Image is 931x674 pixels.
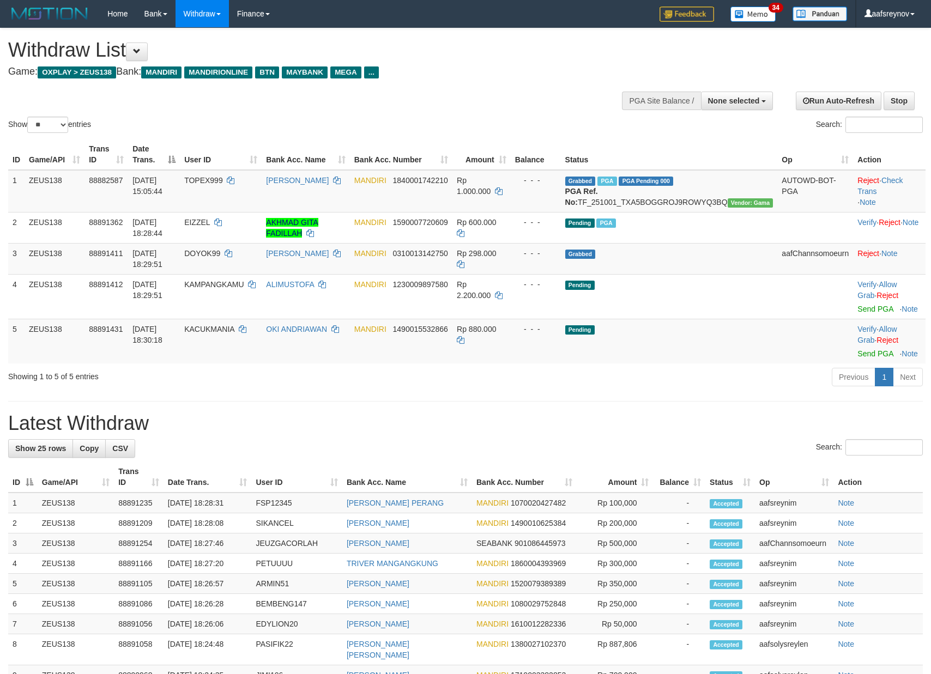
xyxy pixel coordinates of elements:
[577,574,654,594] td: Rp 350,000
[266,280,314,289] a: ALIMUSTOFA
[38,513,114,533] td: ZEUS138
[902,349,918,358] a: Note
[769,3,783,13] span: 34
[511,599,566,608] span: Copy 1080029752848 to clipboard
[8,533,38,554] td: 3
[114,634,164,665] td: 88891058
[184,325,234,333] span: KACUKMANIA
[876,291,898,300] a: Reject
[853,274,926,319] td: · ·
[25,274,84,319] td: ZEUS138
[164,554,252,574] td: [DATE] 18:27:20
[577,513,654,533] td: Rp 200,000
[114,554,164,574] td: 88891166
[132,249,162,269] span: [DATE] 18:29:51
[8,367,380,382] div: Showing 1 to 5 of 5 entries
[347,640,409,659] a: [PERSON_NAME] [PERSON_NAME]
[38,614,114,634] td: ZEUS138
[653,554,705,574] td: -
[472,462,577,493] th: Bank Acc. Number: activate to sort column ascending
[705,462,755,493] th: Status: activate to sort column ascending
[251,574,342,594] td: ARMIN51
[8,634,38,665] td: 8
[728,198,773,208] span: Vendor URL: https://trx31.1velocity.biz
[816,117,923,133] label: Search:
[755,614,833,634] td: aafsreynim
[8,243,25,274] td: 3
[8,462,38,493] th: ID: activate to sort column descending
[653,533,705,554] td: -
[577,493,654,513] td: Rp 100,000
[114,614,164,634] td: 88891056
[561,139,778,170] th: Status
[710,560,742,569] span: Accepted
[164,462,252,493] th: Date Trans.: activate to sort column ascending
[476,620,509,628] span: MANDIRI
[8,212,25,243] td: 2
[393,249,448,258] span: Copy 0310013142750 to clipboard
[565,218,595,228] span: Pending
[393,218,448,227] span: Copy 1590007720609 to clipboard
[132,325,162,344] span: [DATE] 18:30:18
[565,187,598,207] b: PGA Ref. No:
[884,92,915,110] a: Stop
[515,324,557,335] div: - - -
[511,579,566,588] span: Copy 1520079389389 to clipboard
[354,176,386,185] span: MANDIRI
[251,634,342,665] td: PASIFIK22
[89,280,123,289] span: 88891412
[515,175,557,186] div: - - -
[857,218,876,227] a: Verify
[8,66,610,77] h4: Game: Bank:
[845,117,923,133] input: Search:
[25,212,84,243] td: ZEUS138
[755,554,833,574] td: aafsreynim
[105,439,135,458] a: CSV
[653,462,705,493] th: Balance: activate to sort column ascending
[876,336,898,344] a: Reject
[476,599,509,608] span: MANDIRI
[701,92,773,110] button: None selected
[816,439,923,456] label: Search:
[838,620,854,628] a: Note
[893,368,923,386] a: Next
[619,177,673,186] span: PGA Pending
[653,493,705,513] td: -
[511,499,566,507] span: Copy 1070020427482 to clipboard
[796,92,881,110] a: Run Auto-Refresh
[653,574,705,594] td: -
[8,412,923,434] h1: Latest Withdraw
[596,218,615,228] span: Marked by aafsolysreylen
[853,212,926,243] td: · ·
[38,594,114,614] td: ZEUS138
[8,594,38,614] td: 6
[777,243,853,274] td: aafChannsomoeurn
[755,462,833,493] th: Op: activate to sort column ascending
[653,513,705,533] td: -
[857,280,876,289] a: Verify
[354,218,386,227] span: MANDIRI
[853,170,926,212] td: · ·
[132,218,162,238] span: [DATE] 18:28:44
[511,519,566,527] span: Copy 1490010625384 to clipboard
[251,493,342,513] td: FSP12345
[8,274,25,319] td: 4
[184,176,223,185] span: TOPEX999
[114,513,164,533] td: 88891209
[653,614,705,634] td: -
[251,513,342,533] td: SIKANCEL
[347,579,409,588] a: [PERSON_NAME]
[755,594,833,614] td: aafsreynim
[350,139,452,170] th: Bank Acc. Number: activate to sort column ascending
[364,66,379,78] span: ...
[755,574,833,594] td: aafsreynim
[164,614,252,634] td: [DATE] 18:26:06
[457,280,491,300] span: Rp 2.200.000
[565,177,596,186] span: Grabbed
[164,493,252,513] td: [DATE] 18:28:31
[184,249,220,258] span: DOYOK99
[511,620,566,628] span: Copy 1610012282336 to clipboard
[38,634,114,665] td: ZEUS138
[708,96,760,105] span: None selected
[38,493,114,513] td: ZEUS138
